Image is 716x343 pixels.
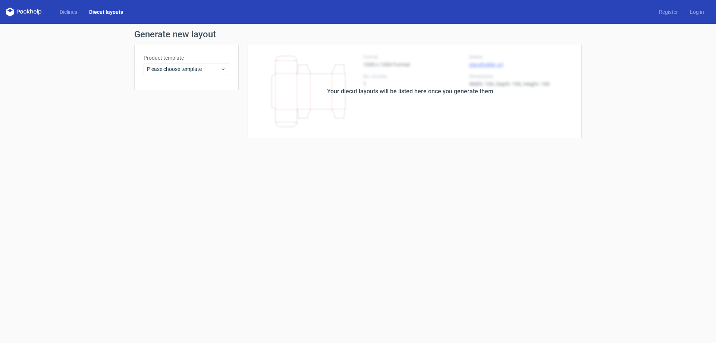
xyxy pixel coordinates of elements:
[54,8,83,16] a: Dielines
[134,30,582,39] h1: Generate new layout
[83,8,129,16] a: Diecut layouts
[684,8,710,16] a: Log in
[327,87,493,96] div: Your diecut layouts will be listed here once you generate them
[653,8,684,16] a: Register
[147,65,220,73] span: Please choose template
[144,54,229,62] label: Product template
